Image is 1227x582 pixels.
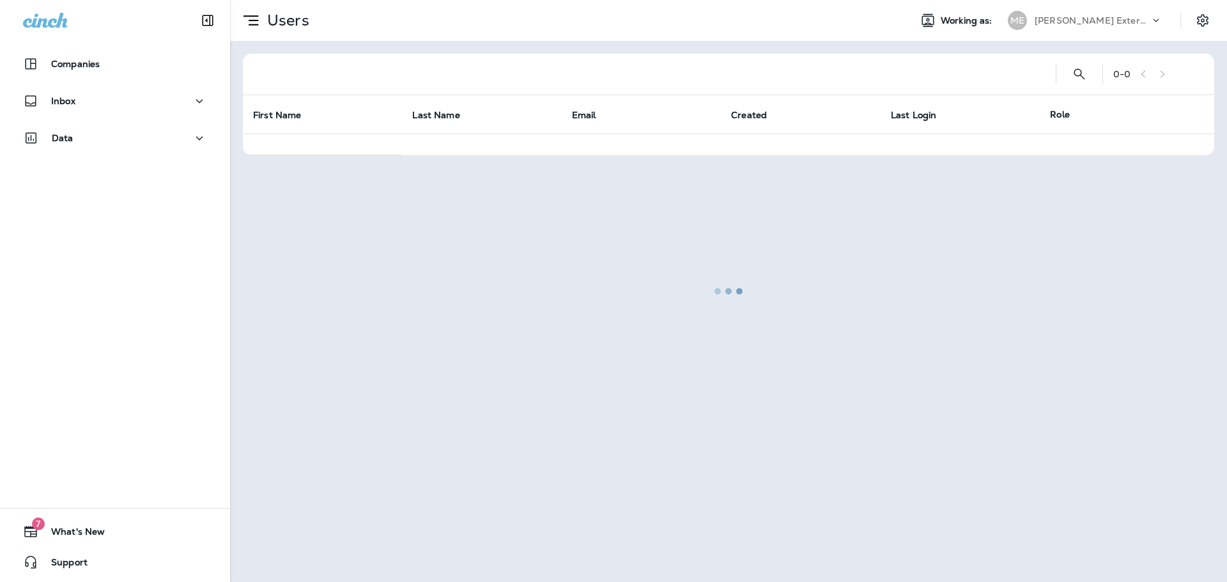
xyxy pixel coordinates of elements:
[13,549,217,575] button: Support
[32,517,45,530] span: 7
[13,51,217,77] button: Companies
[38,526,105,542] span: What's New
[51,59,100,69] p: Companies
[38,557,88,572] span: Support
[52,133,73,143] p: Data
[13,519,217,544] button: 7What's New
[13,88,217,114] button: Inbox
[190,8,226,33] button: Collapse Sidebar
[13,125,217,151] button: Data
[51,96,75,106] p: Inbox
